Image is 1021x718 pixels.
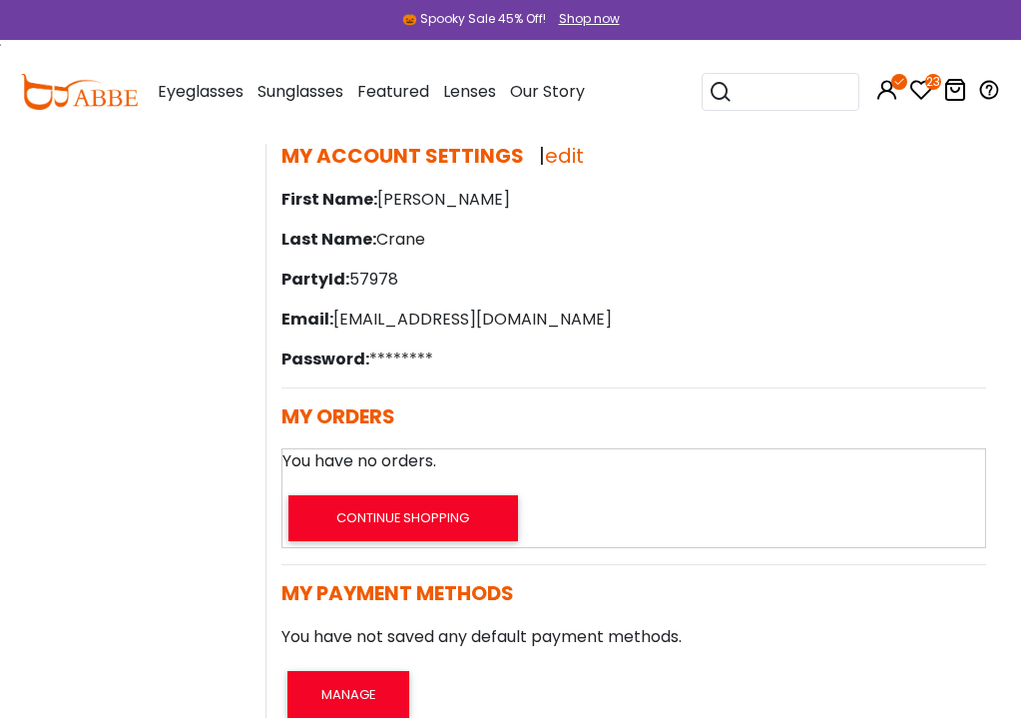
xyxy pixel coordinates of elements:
[281,268,349,291] span: PartyId:
[377,188,510,211] font: [PERSON_NAME]
[510,80,585,103] span: Our Story
[288,495,518,541] button: Continue Shopping
[909,82,933,105] a: 23
[287,671,409,717] button: MANAGE
[158,80,244,103] span: Eyeglasses
[539,142,584,170] span: |
[281,188,377,211] span: First Name:
[443,80,496,103] span: Lenses
[281,625,986,649] p: You have not saved any default payment methods.
[349,268,398,291] font: 57978
[925,74,941,90] i: 23
[257,80,343,103] span: Sunglasses
[282,449,985,473] p: You have no orders.
[545,142,584,170] a: edit
[333,308,612,331] font: [EMAIL_ADDRESS][DOMAIN_NAME]
[281,402,395,430] span: MY ORDERS
[281,142,524,170] span: MY ACCOUNT SETTINGS
[281,228,376,251] span: Last Name:
[281,348,369,370] span: Password:
[559,10,620,28] div: Shop now
[281,682,415,705] a: MANAGE
[402,10,546,28] div: 🎃 Spooky Sale 45% Off!
[281,579,514,607] span: MY PAYMENT METHODS
[20,74,138,110] img: abbeglasses.com
[376,228,425,251] font: Crane
[549,10,620,27] a: Shop now
[281,308,333,331] span: Email:
[357,80,429,103] span: Featured
[282,506,524,529] a: Continue Shopping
